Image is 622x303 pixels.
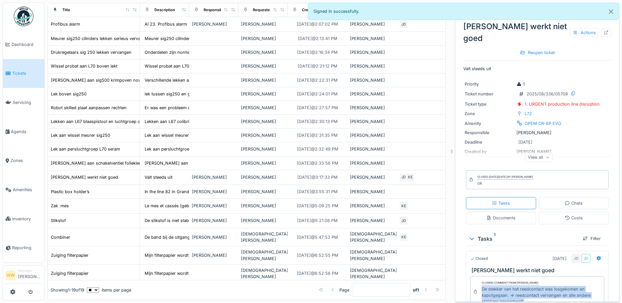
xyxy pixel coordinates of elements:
div: Robot skilled plaat aanpassen rechten [51,105,127,111]
div: [PERSON_NAME] [192,217,236,224]
div: Zak :mes [51,203,69,209]
div: [PERSON_NAME] [241,174,285,180]
div: Zone [465,111,514,117]
div: [PERSON_NAME] [350,21,394,27]
div: Onderdelen zijn normaal binnen kijk in bestel t... [145,49,241,55]
div: [PERSON_NAME] [350,105,394,111]
div: items per page [87,287,131,293]
div: Lek aan persluchtgroep L70 seram [51,146,120,152]
a: Tickets [3,59,44,88]
div: Amenity [465,120,514,127]
div: [PERSON_NAME] aan schakelventiel folieklem L53 [51,160,151,166]
div: Priority [465,81,514,87]
div: Responsible [204,7,226,13]
div: Mijn filterpapier wordt niet meer op gezogen [145,252,233,258]
span: Inventory [12,216,42,222]
div: [PERSON_NAME] werkt niet goed [463,21,611,44]
div: Lekken aan L67 blaaspistool en luchtgroep onderaan [51,118,157,125]
a: Zones [3,146,44,175]
div: ok [477,180,533,186]
div: Al 23. Profibus alarm [145,21,187,27]
div: 1. URGENT production line disruption [525,101,600,107]
div: [DATE] @ 2:24:01 PM [297,91,338,97]
div: [DATE] @ 2:33:56 PM [297,160,338,166]
div: [DATE] @ 2:07:02 PM [297,21,338,27]
div: Tasks [492,200,510,206]
div: [DATE] [518,139,532,145]
div: [PERSON_NAME] [192,203,236,209]
div: L72 [525,111,532,117]
div: Closed [470,256,488,261]
div: Stikstof [51,217,66,224]
div: [PERSON_NAME] [350,35,394,42]
div: [DATE] @ 2:21:12 PM [298,63,337,69]
div: Meurer sig250 cilinders lekken serieus vervangen [51,35,150,42]
div: [PERSON_NAME] [192,234,236,240]
div: Created on [302,7,322,13]
div: Costs [565,215,583,221]
div: JD [399,216,408,225]
li: WW [6,271,15,280]
div: Lek aan wissel meurer sig250 [51,132,110,138]
div: Zuiging filterpapier [51,252,89,258]
div: [DATE] @ 2:30:13 PM [297,118,338,125]
div: Description [154,7,175,13]
div: Manager [18,268,42,273]
div: [PERSON_NAME] [192,252,236,258]
div: [PERSON_NAME] aan schakelventiel folieklem L53 [145,160,245,166]
div: [DEMOGRAPHIC_DATA][PERSON_NAME] [350,231,394,243]
div: Drukregelaars sig 250 lekken vervangen [51,49,131,55]
div: [DEMOGRAPHIC_DATA][PERSON_NAME] [350,249,394,261]
li: [PERSON_NAME] [18,268,42,282]
div: Signed in successfully. [308,3,619,20]
div: [DATE] @ 2:27:57 PM [297,105,338,111]
div: [PERSON_NAME] [192,21,236,27]
div: Page [339,287,349,293]
div: De band bij de uitgang stopt elke 2 minuten bij... [145,234,242,240]
div: Tasks [469,235,577,243]
span: Amenities [13,187,42,193]
a: Amenities [3,175,44,204]
div: [PERSON_NAME] aan sig500 krimpoven novapac [51,77,150,83]
p: Valt steeds uit [463,66,611,72]
div: Actions [570,28,599,37]
div: [PERSON_NAME] [465,130,610,136]
div: Lek aan wissel meurer sig250 [145,132,204,138]
div: JD [572,254,581,263]
div: [DATE] @ 2:22:31 PM [297,77,338,83]
div: [DEMOGRAPHIC_DATA][PERSON_NAME] [241,267,285,280]
div: Lek aan persluchtgroep L70 seram [145,146,214,152]
div: [DATE] @ 2:32:49 PM [297,146,338,152]
div: [DATE] @ 5:47:53 PM [297,234,338,240]
div: View all [525,152,552,162]
div: Filter [580,234,603,243]
div: Wissel probat aan L70 boven lekt let op zeer ho... [145,63,244,69]
div: [PERSON_NAME] [241,63,285,69]
div: Plastic box holder’s [51,189,90,195]
a: Agenda [3,117,44,146]
div: Er was een probleem dat de 53 zijn nieuwe palle... [145,105,245,111]
div: [PERSON_NAME] [241,21,285,27]
div: Le mes et cassés (gebroken) [145,203,202,209]
a: Reporting [3,233,44,263]
div: JD [399,173,408,182]
div: [PERSON_NAME] [241,105,285,111]
div: Requested by [253,7,278,13]
div: [PERSON_NAME] [241,189,285,195]
div: KE [399,232,408,242]
div: Ticket type [465,101,514,107]
div: [PERSON_NAME] [350,63,394,69]
div: In the line 82 in Grandi plastic box holders ar... [145,189,238,195]
h3: [PERSON_NAME] werkt niet goed [472,267,606,273]
div: Title [62,7,70,13]
div: Meurer sig250 cilinders lasbalk lekken serieus ... [145,35,242,42]
div: JD [399,20,408,29]
div: Zuiging filterpapier [51,270,89,276]
strong: of 1 [413,287,419,293]
span: Zones [10,157,42,164]
span: Servicing [13,99,42,106]
button: Close [604,3,618,20]
div: [PERSON_NAME] [241,91,285,97]
div: KE [399,201,408,211]
span: Agenda [11,129,42,135]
